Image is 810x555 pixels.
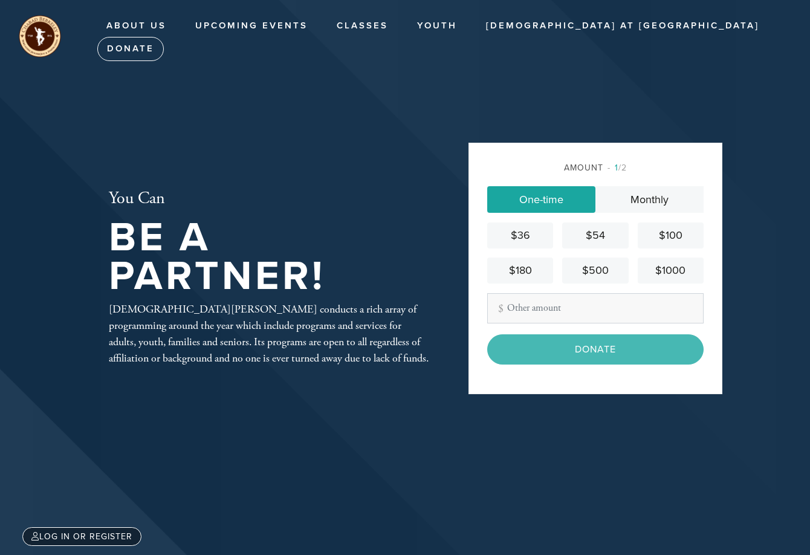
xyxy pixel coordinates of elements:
div: $100 [643,227,699,244]
a: $180 [487,258,553,284]
div: $54 [567,227,623,244]
span: /2 [607,163,627,173]
a: $100 [638,222,704,248]
a: $500 [562,258,628,284]
a: $36 [487,222,553,248]
div: Amount [487,161,704,174]
a: About Us [97,15,175,37]
input: Other amount [487,293,704,323]
h2: You Can [109,189,429,209]
div: $500 [567,262,623,279]
a: Classes [328,15,397,37]
a: One-time [487,186,595,213]
img: unnamed%20%283%29_0.png [18,15,62,58]
a: $1000 [638,258,704,284]
a: Upcoming Events [186,15,317,37]
a: Log in or register [22,527,141,546]
a: [DEMOGRAPHIC_DATA] at [GEOGRAPHIC_DATA] [477,15,768,37]
div: $36 [492,227,548,244]
span: 1 [615,163,618,173]
div: $1000 [643,262,699,279]
a: $54 [562,222,628,248]
div: [DEMOGRAPHIC_DATA][PERSON_NAME] conducts a rich array of programming around the year which includ... [109,301,429,366]
div: $180 [492,262,548,279]
a: Donate [97,37,164,61]
a: Youth [408,15,466,37]
h1: Be A Partner! [109,218,429,296]
a: Monthly [595,186,704,213]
